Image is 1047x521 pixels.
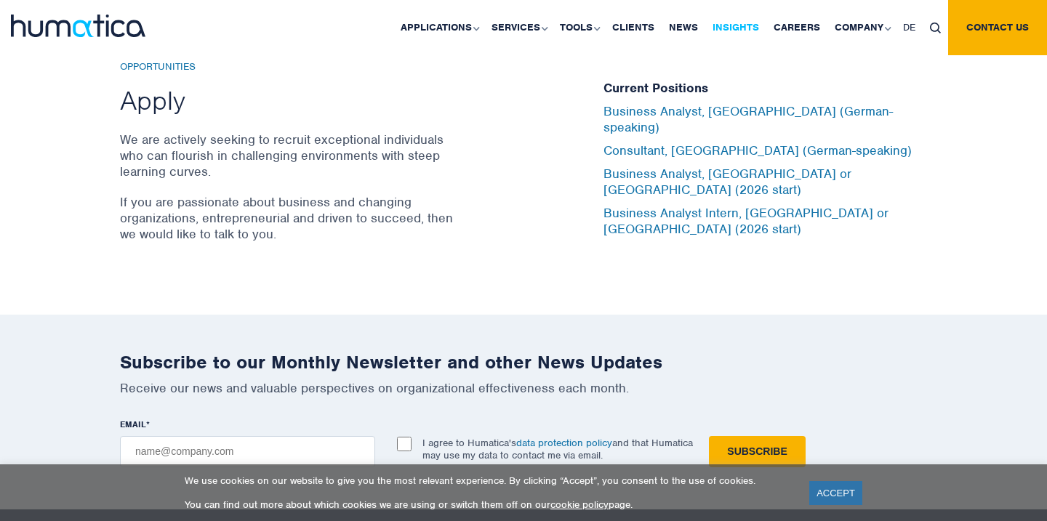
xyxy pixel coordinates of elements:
input: Subscribe [709,436,805,467]
input: name@company.com [120,436,375,467]
span: EMAIL [120,419,146,430]
h2: Subscribe to our Monthly Newsletter and other News Updates [120,351,927,373]
a: Business Analyst, [GEOGRAPHIC_DATA] (German-speaking) [603,103,893,135]
p: We use cookies on our website to give you the most relevant experience. By clicking “Accept”, you... [185,474,791,487]
input: I agree to Humatica'sdata protection policyand that Humatica may use my data to contact me via em... [397,437,412,451]
p: We are actively seeking to recruit exceptional individuals who can flourish in challenging enviro... [120,132,458,179]
span: DE [903,21,915,33]
p: If you are passionate about business and changing organizations, entrepreneurial and driven to su... [120,194,458,242]
a: Business Analyst, [GEOGRAPHIC_DATA] or [GEOGRAPHIC_DATA] (2026 start) [603,166,851,198]
a: data protection policy [516,437,612,449]
a: ACCEPT [809,481,862,505]
img: logo [11,15,145,37]
h6: Opportunities [120,61,458,73]
img: search_icon [930,23,941,33]
a: Consultant, [GEOGRAPHIC_DATA] (German-speaking) [603,142,912,158]
p: Receive our news and valuable perspectives on organizational effectiveness each month. [120,380,927,396]
h2: Apply [120,84,458,117]
h5: Current Positions [603,81,927,97]
p: You can find out more about which cookies we are using or switch them off on our page. [185,498,791,511]
a: Business Analyst Intern, [GEOGRAPHIC_DATA] or [GEOGRAPHIC_DATA] (2026 start) [603,205,888,237]
p: I agree to Humatica's and that Humatica may use my data to contact me via email. [422,437,693,461]
a: cookie policy [550,498,609,511]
